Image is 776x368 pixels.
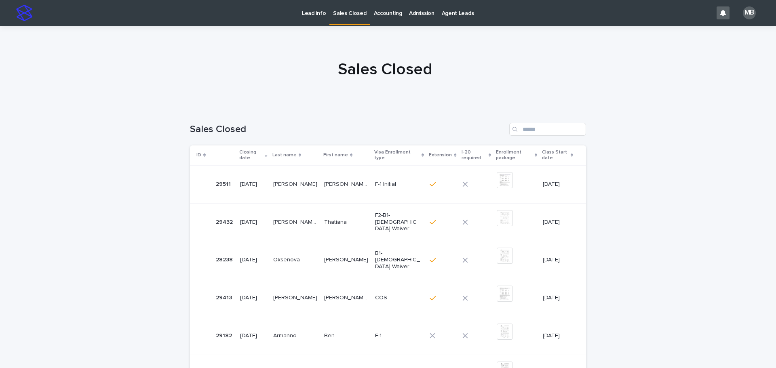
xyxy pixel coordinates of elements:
tr: 2918229182 [DATE]ArmannoArmanno BenBen F-1[DATE] [190,317,586,355]
p: [PERSON_NAME] [324,255,370,263]
p: [PERSON_NAME] [273,179,319,188]
p: 29511 [216,179,232,188]
img: stacker-logo-s-only.png [16,5,32,21]
tr: 2823828238 [DATE]OksenovaOksenova [PERSON_NAME][PERSON_NAME] B1-[DEMOGRAPHIC_DATA] Waiver[DATE] [190,241,586,279]
p: Ben [324,331,336,339]
p: COS [375,294,420,301]
p: F-1 [375,332,420,339]
p: Last name [272,151,297,160]
p: [PERSON_NAME] [273,293,319,301]
p: I-20 required [462,148,487,163]
p: [DATE] [543,332,573,339]
p: Oksenova [273,255,302,263]
p: [DATE] [543,294,573,301]
p: Class Start date [542,148,568,163]
p: 29413 [216,293,234,301]
h1: Sales Closed [190,124,506,135]
tr: 2941329413 [DATE][PERSON_NAME][PERSON_NAME] [PERSON_NAME] [PERSON_NAME][PERSON_NAME] [PERSON_NAME... [190,279,586,317]
p: ID [196,151,201,160]
p: F-1 Initial [375,181,420,188]
p: [DATE] [240,332,267,339]
p: Armanno [273,331,298,339]
p: [DATE] [240,181,267,188]
p: [DATE] [543,257,573,263]
p: B1-[DEMOGRAPHIC_DATA] Waiver [375,250,420,270]
tr: 2951129511 [DATE][PERSON_NAME][PERSON_NAME] [PERSON_NAME] [PERSON_NAME][PERSON_NAME] [PERSON_NAME... [190,165,586,203]
p: [DATE] [543,181,573,188]
input: Search [509,123,586,136]
p: Closing date [239,148,263,163]
p: [PERSON_NAME] [PERSON_NAME] [273,217,319,226]
p: F2-B1-[DEMOGRAPHIC_DATA] Waiver [375,212,420,232]
h1: Sales Closed [187,60,583,79]
p: Visa Enrollment type [374,148,420,163]
p: First name [323,151,348,160]
p: [DATE] [240,294,267,301]
p: [DATE] [543,219,573,226]
p: [PERSON_NAME] [PERSON_NAME] [324,179,370,188]
p: [PERSON_NAME] [PERSON_NAME] [324,293,370,301]
p: 28238 [216,255,234,263]
div: MB [743,6,756,19]
p: Thatiana [324,217,348,226]
p: Enrollment package [496,148,533,163]
tr: 2943229432 [DATE][PERSON_NAME] [PERSON_NAME][PERSON_NAME] [PERSON_NAME] ThatianaThatiana F2-B1-[D... [190,203,586,241]
p: 29182 [216,331,234,339]
p: [DATE] [240,257,267,263]
p: Extension [429,151,452,160]
p: [DATE] [240,219,267,226]
p: 29432 [216,217,234,226]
